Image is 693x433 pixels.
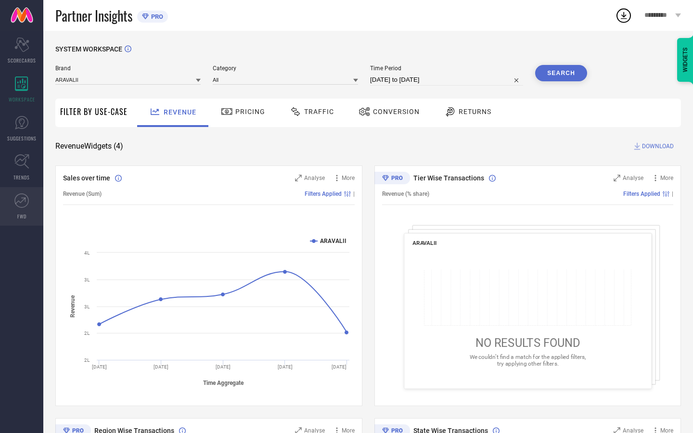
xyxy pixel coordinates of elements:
span: | [353,191,355,197]
span: Sales over time [63,174,110,182]
span: ARAVALII [412,240,436,246]
span: More [660,175,673,181]
text: [DATE] [216,364,231,369]
span: Revenue (Sum) [63,191,102,197]
span: Partner Insights [55,6,132,25]
text: 2L [84,331,90,336]
span: Brand [55,65,201,72]
span: Filter By Use-Case [60,106,128,117]
span: DOWNLOAD [642,141,674,151]
span: | [672,191,673,197]
span: Traffic [304,108,334,115]
span: Revenue Widgets ( 4 ) [55,141,123,151]
text: 2L [84,357,90,363]
span: TRENDS [13,174,30,181]
text: [DATE] [154,364,168,369]
span: Category [213,65,358,72]
svg: Zoom [295,175,302,181]
span: Revenue [164,108,196,116]
span: Pricing [235,108,265,115]
span: Time Period [370,65,523,72]
span: Filters Applied [623,191,660,197]
text: 3L [84,304,90,309]
span: We couldn’t find a match for the applied filters, try applying other filters. [469,354,586,367]
span: SUGGESTIONS [7,135,37,142]
text: ARAVALII [320,238,346,244]
text: [DATE] [332,364,346,369]
text: [DATE] [278,364,293,369]
span: PRO [149,13,163,20]
div: Premium [374,172,410,186]
span: Analyse [304,175,325,181]
div: Open download list [615,7,632,24]
input: Select time period [370,74,523,86]
span: FWD [17,213,26,220]
span: Filters Applied [305,191,342,197]
tspan: Time Aggregate [203,379,244,386]
span: WORKSPACE [9,96,35,103]
span: NO RESULTS FOUND [475,336,580,350]
tspan: Revenue [69,294,76,317]
text: 4L [84,250,90,255]
button: Search [535,65,587,81]
span: Revenue (% share) [382,191,429,197]
span: SCORECARDS [8,57,36,64]
text: 3L [84,277,90,282]
svg: Zoom [614,175,620,181]
span: Analyse [623,175,643,181]
span: More [342,175,355,181]
span: Returns [459,108,491,115]
span: Tier Wise Transactions [413,174,484,182]
span: SYSTEM WORKSPACE [55,45,122,53]
text: [DATE] [92,364,107,369]
span: Conversion [373,108,420,115]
